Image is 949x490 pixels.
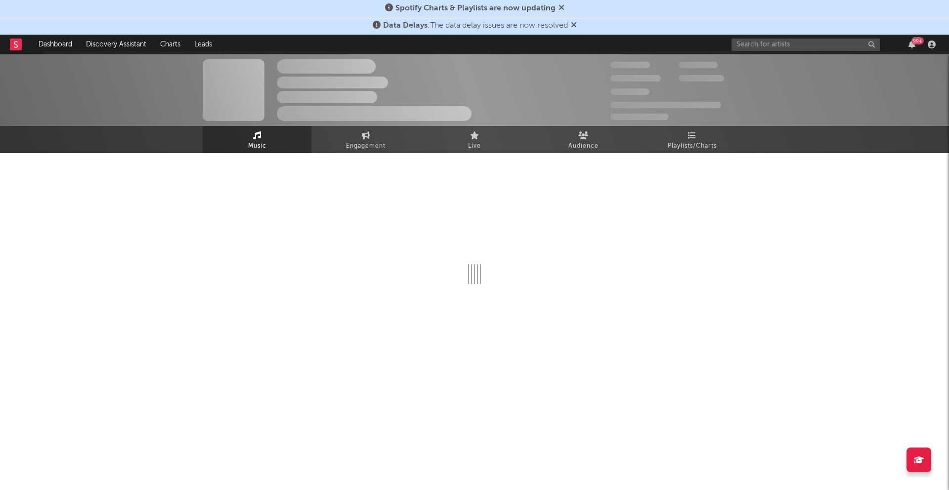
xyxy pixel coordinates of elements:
input: Search for artists [732,39,880,51]
span: 100,000 [679,62,718,68]
a: Playlists/Charts [638,126,746,153]
span: Audience [568,140,599,152]
span: 1,000,000 [679,75,724,82]
span: Live [468,140,481,152]
span: Dismiss [571,22,577,30]
a: Audience [529,126,638,153]
a: Dashboard [32,35,79,54]
a: Charts [153,35,187,54]
a: Engagement [311,126,420,153]
span: 50,000,000 Monthly Listeners [610,102,721,108]
span: 100,000 [610,88,649,95]
span: Data Delays [383,22,428,30]
span: Playlists/Charts [668,140,717,152]
span: Dismiss [559,4,564,12]
a: Live [420,126,529,153]
button: 99+ [908,41,915,48]
span: Spotify Charts & Playlists are now updating [395,4,556,12]
div: 99 + [911,37,924,44]
a: Discovery Assistant [79,35,153,54]
span: 50,000,000 [610,75,661,82]
span: Jump Score: 85.0 [610,114,669,120]
a: Music [203,126,311,153]
a: Leads [187,35,219,54]
span: : The data delay issues are now resolved [383,22,568,30]
span: Engagement [346,140,386,152]
span: 300,000 [610,62,650,68]
span: Music [248,140,266,152]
